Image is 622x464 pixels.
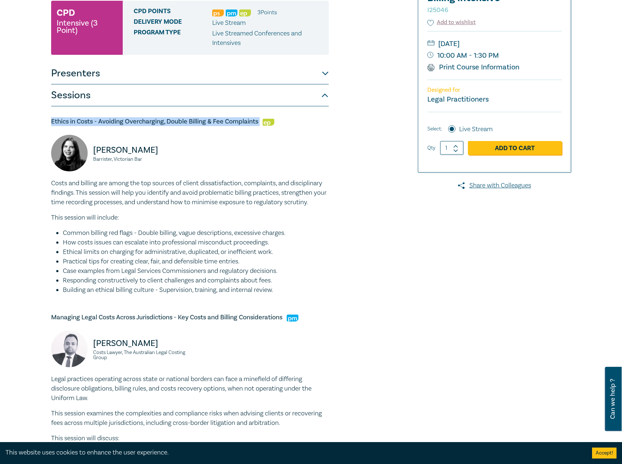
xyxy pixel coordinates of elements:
a: Add to Cart [468,141,562,155]
span: Program type [134,29,212,48]
li: Ethical limits on charging for administrative, duplicated, or inefficient work. [63,247,329,257]
small: [DATE] [427,38,562,50]
a: Print Course Information [427,62,520,72]
button: Presenters [51,62,329,84]
img: Ethics & Professional Responsibility [239,9,251,16]
li: Practical tips for creating clear, fair, and defensible time entries. [63,257,329,266]
img: Andrew Chakrabarty [51,331,88,367]
small: I25046 [427,6,448,14]
p: [PERSON_NAME] [93,144,186,156]
span: Live Stream [212,19,246,27]
span: Can we help ? [609,371,616,427]
button: Sessions [51,84,329,106]
img: Ethics & Professional Responsibility [263,119,274,126]
label: Qty [427,144,435,152]
p: This session examines the complexities and compliance risks when advising clients or recovering f... [51,409,329,428]
label: Live Stream [459,125,493,134]
small: Barrister, Victorian Bar [93,157,186,162]
img: Practice Management & Business Skills [287,315,298,322]
small: Intensive (3 Point) [57,19,117,34]
li: 3 Point s [257,8,277,17]
h5: Managing Legal Costs Across Jurisdictions - Key Costs and Billing Considerations [51,313,329,322]
div: This website uses cookies to enhance the user experience. [5,448,581,457]
img: Annabelle Ballard [51,135,88,171]
p: This session will discuss: [51,434,329,443]
li: How costs issues can escalate into professional misconduct proceedings. [63,238,329,247]
li: Responding constructively to client challenges and complaints about fees. [63,276,329,285]
span: Delivery Mode [134,18,212,28]
h5: Ethics in Costs - Avoiding Overcharging, Double Billing & Fee Complaints [51,117,329,126]
li: Common billing red flags - Double billing, vague descriptions, excessive charges. [63,228,329,238]
input: 1 [440,141,463,155]
button: Accept cookies [592,448,617,459]
a: Share with Colleagues [418,181,571,190]
p: Live Streamed Conferences and Intensives [212,29,323,48]
img: Professional Skills [212,9,224,16]
h3: CPD [57,6,75,19]
small: Legal Practitioners [427,95,489,104]
p: Legal practices operating across state or national borders can face a minefield of differing disc... [51,374,329,403]
small: 10:00 AM - 1:30 PM [427,50,562,61]
span: Select: [427,125,442,133]
li: Building an ethical billing culture - Supervision, training, and internal review. [63,285,329,295]
p: [PERSON_NAME] [93,338,186,349]
p: This session will include: [51,213,329,223]
li: Case examples from Legal Services Commissioners and regulatory decisions. [63,266,329,276]
small: Costs Lawyer, The Australian Legal Costing Group [93,350,186,360]
p: Costs and billing are among the top sources of client dissatisfaction, complaints, and disciplina... [51,179,329,207]
button: Add to wishlist [427,18,476,27]
p: Designed for [427,87,562,94]
span: CPD Points [134,8,212,17]
img: Practice Management & Business Skills [226,9,237,16]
